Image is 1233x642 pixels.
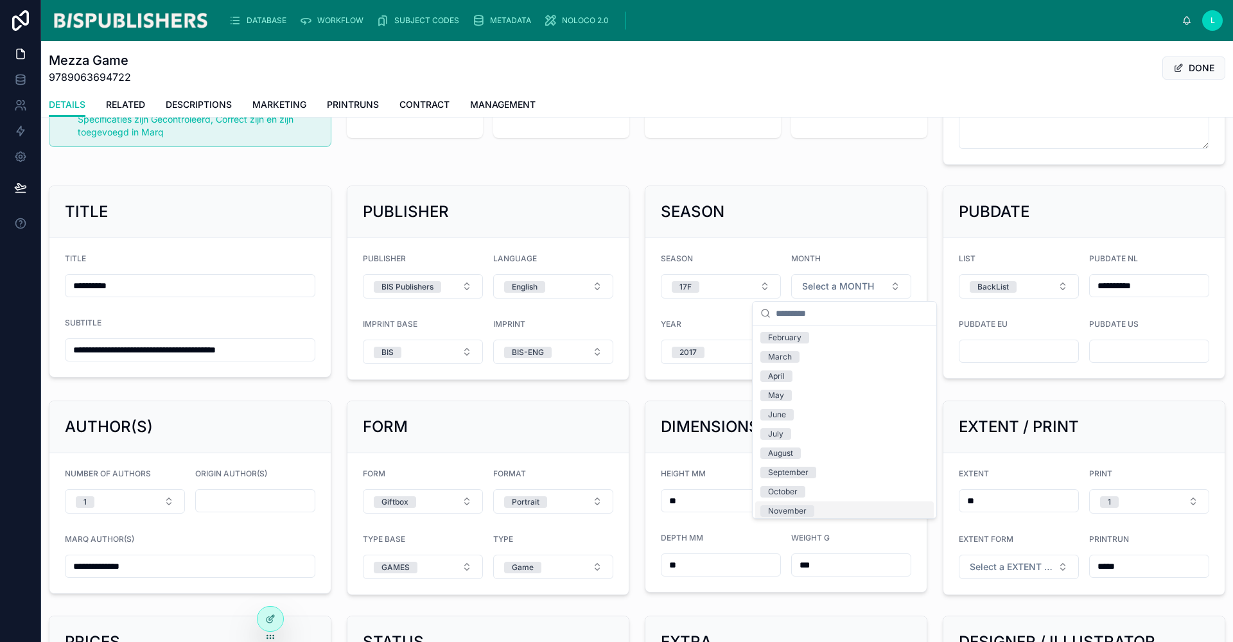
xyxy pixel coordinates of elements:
button: Select Button [1089,489,1209,514]
span: TYPE [493,534,513,544]
span: RELATED [106,98,145,111]
a: PRINTRUNS [327,93,379,119]
span: PUBDATE EU [959,319,1008,329]
span: EXTENT FORM [959,534,1013,544]
div: BIS-ENG [512,347,544,358]
div: Giftbox [381,496,408,508]
span: DESCRIPTIONS [166,98,232,111]
div: 1 [1108,496,1111,508]
span: Select a MONTH [802,280,874,293]
div: GAMES [381,562,410,573]
div: BIS Publishers [381,281,433,293]
h2: PUBDATE [959,202,1029,222]
span: CONTRACT [399,98,450,111]
span: EXTENT [959,469,989,478]
a: WORKFLOW [295,9,372,32]
div: June [768,409,786,421]
div: English [512,281,538,293]
div: March [768,351,792,363]
button: Unselect I_17_F [672,280,699,293]
span: WORKFLOW [317,15,363,26]
div: BIS [381,347,394,358]
div: Suggestions [753,325,936,518]
span: L [1211,15,1215,26]
button: Select Button [493,489,613,514]
div: scrollable content [220,6,1182,35]
div: October [768,486,798,498]
button: Select Button [363,274,483,299]
h2: DIMENSIONS [661,417,759,437]
a: METADATA [468,9,540,32]
span: IMPRINT BASE [363,319,417,329]
div: September [768,467,809,478]
span: PUBLISHER [363,254,406,263]
div: Portrait [512,496,539,508]
a: DETAILS [49,93,85,117]
h2: PUBLISHER [363,202,449,222]
button: Select Button [493,274,613,299]
button: Unselect GAME [504,560,541,573]
button: Select Button [65,489,185,514]
button: Select Button [959,555,1079,579]
span: NOLOCO 2.0 [562,15,609,26]
a: MARKETING [252,93,306,119]
h2: FORM [363,417,408,437]
h2: TITLE [65,202,108,222]
span: TYPE BASE [363,534,405,544]
span: PUBDATE NL [1089,254,1138,263]
span: PRINT [1089,469,1112,478]
button: Select Button [493,555,613,579]
div: BackList [977,281,1009,293]
div: 2017 [679,347,697,358]
div: April [768,370,785,382]
span: Select a EXTENT FORM [970,560,1053,573]
span: IMPRINT [493,319,525,329]
button: Select Button [661,274,781,299]
div: February [768,332,801,343]
span: PRINTRUNS [327,98,379,111]
a: SUBJECT CODES [372,9,468,32]
div: November [768,505,807,517]
div: May [768,390,784,401]
span: METADATA [490,15,531,26]
h2: AUTHOR(S) [65,417,153,437]
span: SUBJECT CODES [394,15,459,26]
span: PUBDATE US [1089,319,1139,329]
span: NUMBER OF AUTHORS [65,469,151,478]
span: WEIGHT G [791,533,830,542]
a: CONTRACT [399,93,450,119]
button: DONE [1162,56,1225,80]
h2: EXTENT / PRINT [959,417,1079,437]
span: LIST [959,254,975,263]
span: DEPTH MM [661,533,703,542]
span: SEASON [661,254,693,263]
a: NOLOCO 2.0 [540,9,618,32]
div: 17F [679,281,692,293]
span: TITLE [65,254,86,263]
div: August [768,447,793,459]
img: App logo [51,10,209,31]
span: FORMAT [493,469,526,478]
a: MANAGEMENT [470,93,536,119]
div: Game [512,562,534,573]
div: July [768,428,783,440]
a: DESCRIPTIONS [166,93,232,119]
span: DETAILS [49,98,85,111]
a: DATABASE [225,9,295,32]
span: YEAR [661,319,681,329]
span: PRINTRUN [1089,534,1129,544]
div: 1 [83,496,87,508]
span: MARQ AUTHOR(S) [65,534,134,544]
span: FORM [363,469,385,478]
button: Select Button [363,340,483,364]
button: Select Button [363,555,483,579]
h2: SEASON [661,202,724,222]
button: Select Button [791,274,911,299]
span: ORIGIN AUTHOR(S) [195,469,267,478]
span: LANGUAGE [493,254,537,263]
button: Select Button [661,340,781,364]
h1: Mezza Game [49,51,131,69]
span: 9789063694722 [49,69,131,85]
a: RELATED [106,93,145,119]
span: MONTH [791,254,821,263]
